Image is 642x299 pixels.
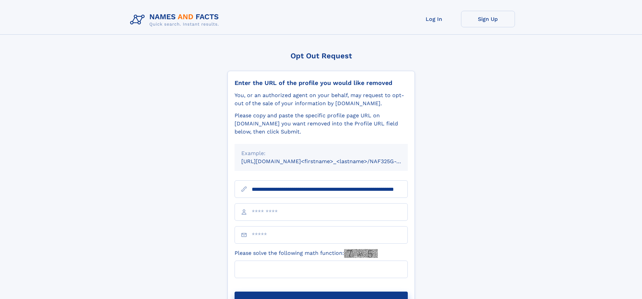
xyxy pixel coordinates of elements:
img: Logo Names and Facts [127,11,224,29]
a: Log In [407,11,461,27]
div: Enter the URL of the profile you would like removed [235,79,408,87]
div: Opt Out Request [227,52,415,60]
small: [URL][DOMAIN_NAME]<firstname>_<lastname>/NAF325G-xxxxxxxx [241,158,421,165]
div: Example: [241,149,401,157]
label: Please solve the following math function: [235,249,378,258]
div: You, or an authorized agent on your behalf, may request to opt-out of the sale of your informatio... [235,91,408,108]
div: Please copy and paste the specific profile page URL on [DOMAIN_NAME] you want removed into the Pr... [235,112,408,136]
a: Sign Up [461,11,515,27]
